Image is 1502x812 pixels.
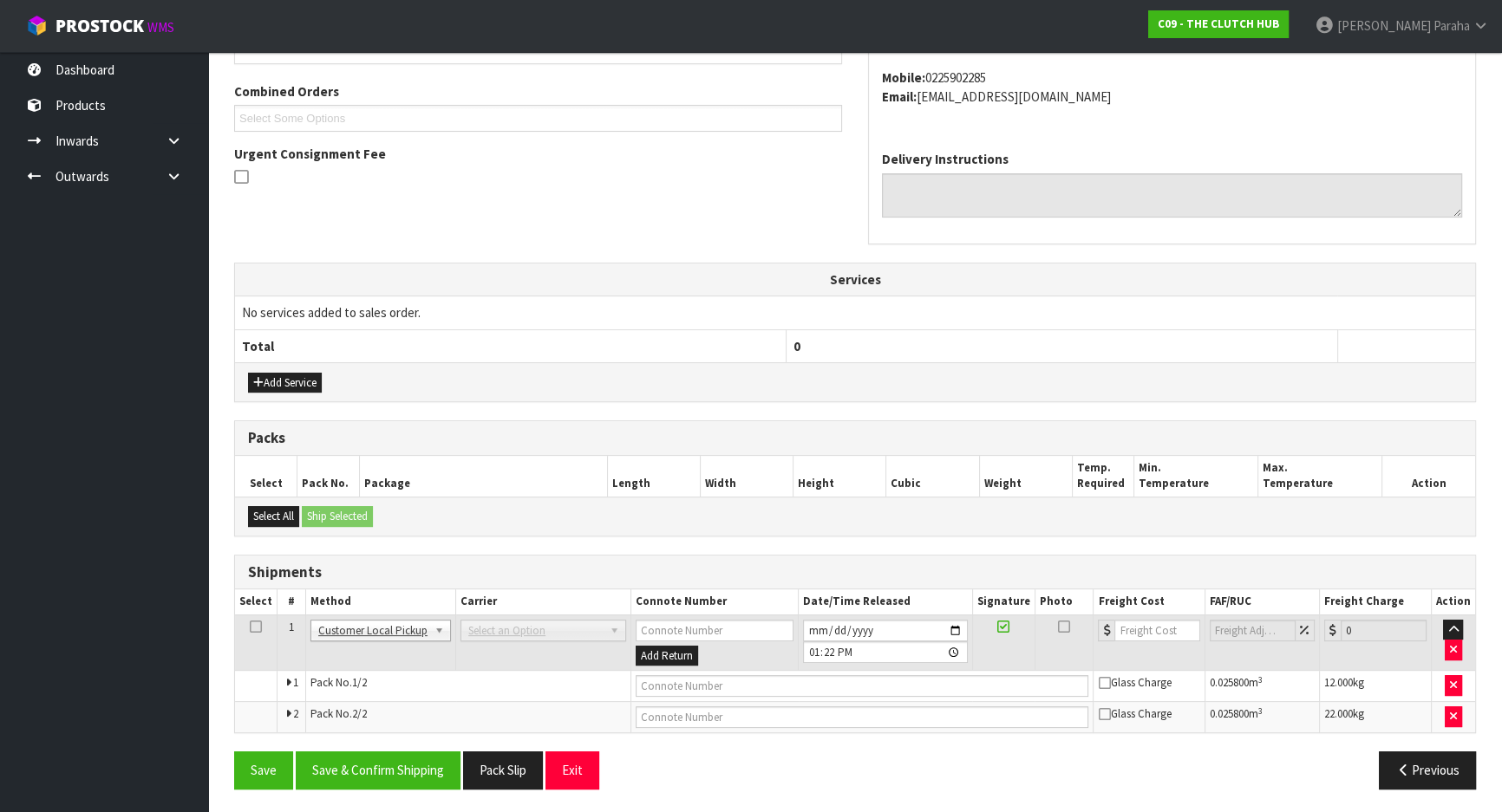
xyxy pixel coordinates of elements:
[463,751,543,789] button: Pack Slip
[636,675,1089,697] input: Connote Number
[1258,456,1382,497] th: Max. Temperature
[1210,706,1249,721] span: 0.025800
[56,15,144,37] span: ProStock
[235,263,1475,296] th: Services
[306,671,631,702] td: Pack No.
[607,456,700,497] th: Length
[352,675,367,690] span: 1/2
[799,589,973,614] th: Date/Time Released
[293,675,298,690] span: 1
[1035,589,1094,614] th: Photo
[1210,675,1249,690] span: 0.025800
[289,620,294,634] span: 1
[306,589,456,614] th: Method
[352,706,367,721] span: 2/2
[1205,702,1320,733] td: m
[1205,589,1320,614] th: FAF/RUC
[886,456,979,497] th: Cubic
[1210,620,1296,641] input: Freight Adjustment
[234,82,339,101] label: Combined Orders
[545,751,599,789] button: Exit
[700,456,793,497] th: Width
[1072,456,1134,497] th: Temp. Required
[293,706,298,721] span: 2
[235,329,787,362] th: Total
[1379,751,1476,789] button: Previous
[1431,589,1475,614] th: Action
[1158,16,1279,31] strong: C09 - THE CLUTCH HUB
[1258,705,1263,717] sup: 3
[1382,456,1475,497] th: Action
[306,702,631,733] td: Pack No.
[1319,702,1431,733] td: kg
[882,69,925,86] strong: mobile
[234,145,386,163] label: Urgent Consignment Fee
[359,456,607,497] th: Package
[1319,671,1431,702] td: kg
[318,620,428,641] span: Customer Local Pickup
[1205,671,1320,702] td: m
[793,456,886,497] th: Height
[793,338,800,354] span: 0
[248,373,322,393] button: Add Service
[1094,589,1205,614] th: Freight Cost
[630,589,798,614] th: Connote Number
[1098,706,1171,721] span: Glass Charge
[1324,675,1353,690] span: 12.000
[972,589,1035,614] th: Signature
[636,706,1089,728] input: Connote Number
[1114,620,1200,641] input: Freight Cost
[248,506,299,527] button: Select All
[235,589,278,614] th: Select
[1324,706,1353,721] span: 22.000
[26,15,48,36] img: cube-alt.png
[1148,10,1289,38] a: C09 - THE CLUTCH HUB
[468,620,603,641] span: Select an Option
[297,456,360,497] th: Pack No.
[979,456,1072,497] th: Weight
[302,506,373,527] button: Ship Selected
[248,564,1462,581] h3: Shipments
[636,620,793,641] input: Connote Number
[636,646,698,666] button: Add Return
[147,19,174,36] small: WMS
[234,751,293,789] button: Save
[1258,674,1263,685] sup: 3
[882,68,1462,106] address: 0225902285 [EMAIL_ADDRESS][DOMAIN_NAME]
[1433,17,1470,34] span: Paraha
[1134,456,1258,497] th: Min. Temperature
[882,150,1009,168] label: Delivery Instructions
[1341,620,1427,641] input: Freight Charge
[296,751,460,789] button: Save & Confirm Shipping
[1098,675,1171,690] span: Glass Charge
[235,296,1475,329] td: No services added to sales order.
[882,88,917,105] strong: email
[235,456,297,497] th: Select
[278,589,306,614] th: #
[456,589,631,614] th: Carrier
[1337,17,1431,34] span: [PERSON_NAME]
[1319,589,1431,614] th: Freight Charge
[248,430,1462,446] h3: Packs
